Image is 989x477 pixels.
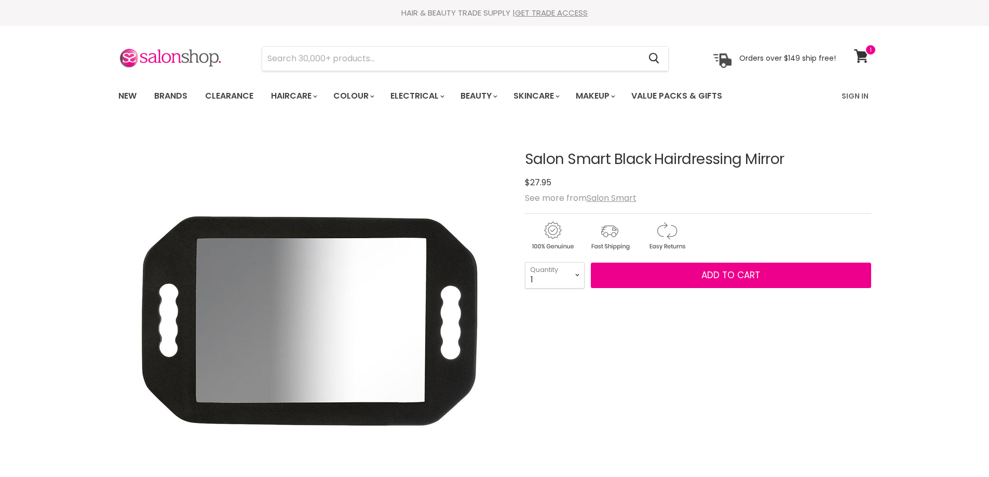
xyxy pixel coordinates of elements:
nav: Main [105,81,884,111]
a: New [111,85,144,107]
h1: Salon Smart Black Hairdressing Mirror [525,152,871,168]
img: shipping.gif [582,220,637,252]
a: Salon Smart [587,192,636,204]
a: Haircare [263,85,323,107]
p: Orders over $149 ship free! [739,53,836,63]
select: Quantity [525,262,585,288]
a: Beauty [453,85,504,107]
img: genuine.gif [525,220,580,252]
form: Product [262,46,669,71]
button: Search [641,47,668,71]
ul: Main menu [111,81,783,111]
a: Sign In [835,85,875,107]
span: $27.95 [525,176,551,188]
a: Electrical [383,85,451,107]
a: Value Packs & Gifts [624,85,730,107]
a: Skincare [506,85,566,107]
input: Search [262,47,641,71]
a: Makeup [568,85,621,107]
span: Add to cart [701,269,760,281]
a: Clearance [197,85,261,107]
a: Brands [146,85,195,107]
div: HAIR & BEAUTY TRADE SUPPLY | [105,8,884,18]
img: returns.gif [639,220,694,252]
a: GET TRADE ACCESS [515,7,588,18]
span: See more from [525,192,636,204]
button: Add to cart [591,263,871,289]
a: Colour [326,85,381,107]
